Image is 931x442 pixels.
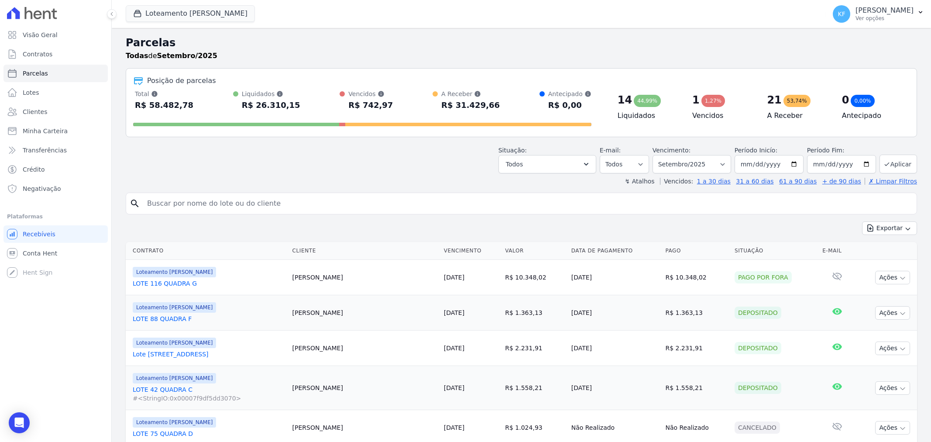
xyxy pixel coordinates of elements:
td: R$ 2.231,91 [502,331,567,366]
div: Pago por fora [735,271,792,283]
td: [PERSON_NAME] [289,295,440,331]
div: 0 [842,93,849,107]
div: 14 [618,93,632,107]
td: R$ 1.363,13 [662,295,731,331]
th: Contrato [126,242,289,260]
span: KF [838,11,845,17]
span: Lotes [23,88,39,97]
a: Parcelas [3,65,108,82]
a: 61 a 90 dias [779,178,817,185]
strong: Todas [126,52,148,60]
a: Visão Geral [3,26,108,44]
div: Depositado [735,382,781,394]
span: Clientes [23,107,47,116]
td: [PERSON_NAME] [289,331,440,366]
div: Open Intercom Messenger [9,412,30,433]
label: Período Fim: [807,146,876,155]
div: 44,99% [634,95,661,107]
a: Crédito [3,161,108,178]
a: Clientes [3,103,108,121]
td: R$ 1.558,21 [662,366,731,410]
button: Ações [875,342,910,355]
button: Loteamento [PERSON_NAME] [126,5,255,22]
button: Exportar [862,221,917,235]
h2: Parcelas [126,35,917,51]
div: Liquidados [242,90,300,98]
label: ↯ Atalhos [625,178,654,185]
th: Pago [662,242,731,260]
div: R$ 26.310,15 [242,98,300,112]
button: Todos [498,155,596,173]
div: 0,00% [851,95,874,107]
h4: Vencidos [692,110,753,121]
h4: Antecipado [842,110,903,121]
th: Cliente [289,242,440,260]
a: 1 a 30 dias [697,178,731,185]
div: R$ 31.429,66 [441,98,500,112]
label: Período Inicío: [735,147,777,154]
button: Aplicar [879,155,917,173]
span: Loteamento [PERSON_NAME] [133,302,216,313]
a: LOTE 116 QUADRA G [133,279,285,288]
a: Lotes [3,84,108,101]
span: Conta Hent [23,249,57,258]
div: Vencidos [348,90,393,98]
div: Plataformas [7,211,104,222]
h4: Liquidados [618,110,678,121]
td: R$ 10.348,02 [502,260,567,295]
td: [PERSON_NAME] [289,366,440,410]
a: Contratos [3,45,108,63]
a: LOTE 88 QUADRA F [133,314,285,323]
div: A Receber [441,90,500,98]
th: E-mail [819,242,855,260]
th: Vencimento [440,242,502,260]
h4: A Receber [767,110,828,121]
label: Vencimento: [653,147,691,154]
div: R$ 0,00 [548,98,591,112]
span: Loteamento [PERSON_NAME] [133,417,216,428]
span: Crédito [23,165,45,174]
span: Parcelas [23,69,48,78]
div: Antecipado [548,90,591,98]
span: #<StringIO:0x00007f9df5dd3070> [133,394,285,403]
p: [PERSON_NAME] [855,6,914,15]
label: Situação: [498,147,527,154]
a: ✗ Limpar Filtros [865,178,917,185]
td: R$ 1.558,21 [502,366,567,410]
input: Buscar por nome do lote ou do cliente [142,195,913,212]
td: R$ 2.231,91 [662,331,731,366]
th: Valor [502,242,567,260]
span: Contratos [23,50,52,59]
div: Total [135,90,193,98]
td: [DATE] [568,366,662,410]
button: KF [PERSON_NAME] Ver opções [826,2,931,26]
td: [DATE] [568,295,662,331]
button: Ações [875,271,910,284]
div: 53,74% [783,95,811,107]
a: LOTE 42 QUADRA C#<StringIO:0x00007f9df5dd3070> [133,385,285,403]
a: [DATE] [444,345,464,352]
a: [DATE] [444,384,464,391]
button: Ações [875,306,910,320]
a: + de 90 dias [822,178,861,185]
span: Minha Carteira [23,127,68,135]
div: Cancelado [735,421,780,434]
span: Visão Geral [23,31,58,39]
a: Lote [STREET_ADDRESS] [133,350,285,359]
div: R$ 58.482,78 [135,98,193,112]
a: Minha Carteira [3,122,108,140]
a: Negativação [3,180,108,197]
span: Loteamento [PERSON_NAME] [133,338,216,348]
div: 1,27% [701,95,725,107]
div: R$ 742,97 [348,98,393,112]
div: Depositado [735,307,781,319]
p: Ver opções [855,15,914,22]
a: LOTE 75 QUADRA D [133,429,285,438]
p: de [126,51,217,61]
label: Vencidos: [660,178,693,185]
td: [DATE] [568,260,662,295]
th: Situação [731,242,819,260]
button: Ações [875,381,910,395]
i: search [130,198,140,209]
a: Transferências [3,142,108,159]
